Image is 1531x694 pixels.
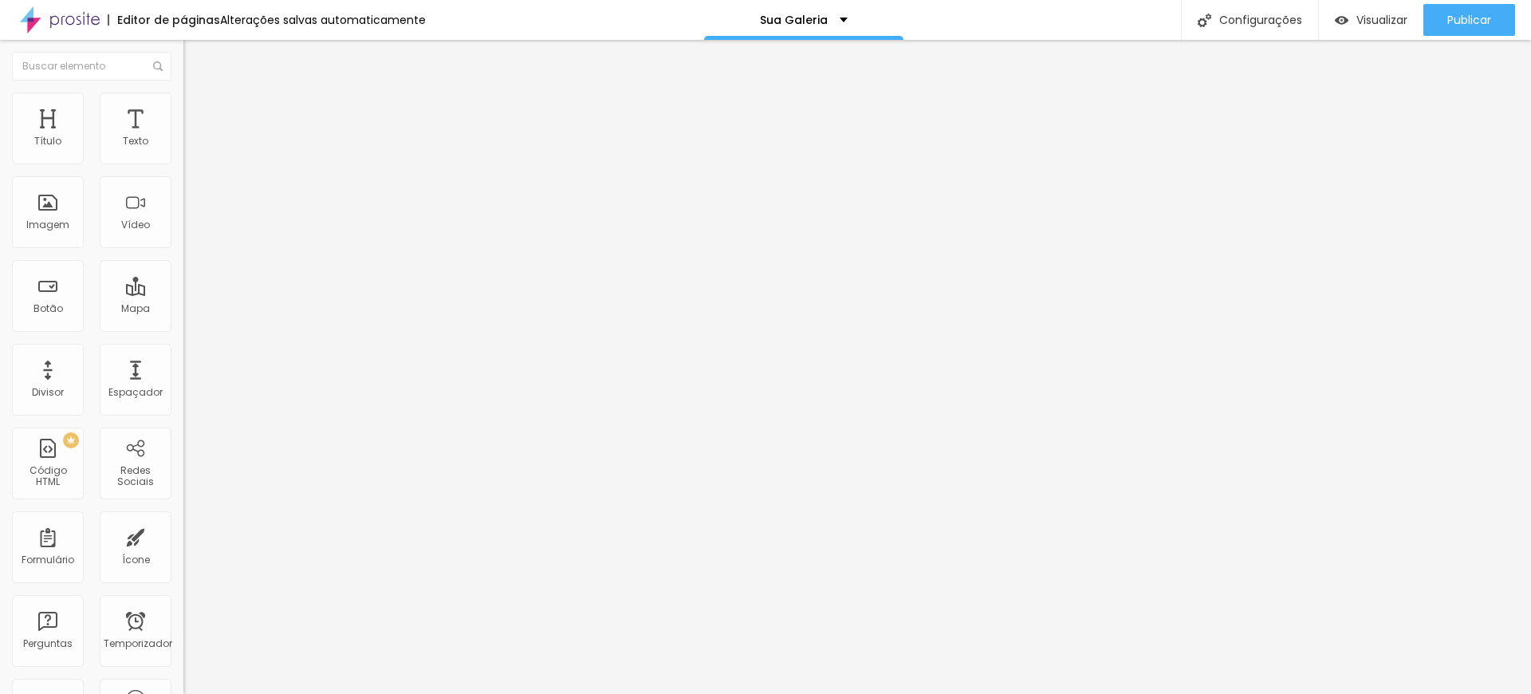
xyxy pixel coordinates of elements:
font: Formulário [22,553,74,566]
img: view-1.svg [1335,14,1348,27]
font: Ícone [122,553,150,566]
font: Publicar [1447,12,1491,28]
font: Vídeo [121,218,150,231]
img: Ícone [1198,14,1211,27]
font: Código HTML [30,463,67,488]
font: Editor de páginas [117,12,220,28]
font: Redes Sociais [117,463,154,488]
div: Alterações salvas automaticamente [220,14,426,26]
font: Espaçador [108,385,163,399]
font: Imagem [26,218,69,231]
font: Perguntas [23,637,73,650]
font: Temporizador [104,637,172,650]
font: Divisor [32,385,64,399]
input: Buscar elemento [12,52,171,81]
font: Configurações [1219,12,1302,28]
button: Publicar [1423,4,1515,36]
font: Botão [33,302,63,315]
font: Sua Galeria [760,12,828,28]
font: Título [34,134,61,148]
button: Visualizar [1319,4,1423,36]
font: Mapa [121,302,150,315]
font: Texto [123,134,148,148]
font: Visualizar [1356,12,1407,28]
img: Ícone [153,61,163,71]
